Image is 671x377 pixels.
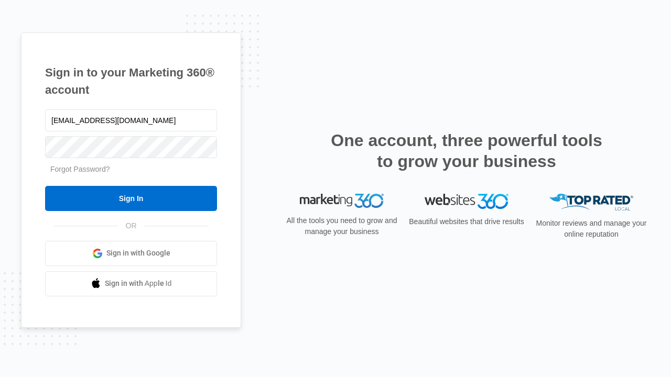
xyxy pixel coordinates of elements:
[118,220,144,231] span: OR
[408,216,525,227] p: Beautiful websites that drive results
[106,248,170,259] span: Sign in with Google
[45,241,217,266] a: Sign in with Google
[533,218,650,240] p: Monitor reviews and manage your online reputation
[45,64,217,98] h1: Sign in to your Marketing 360® account
[425,194,508,209] img: Websites 360
[105,278,172,289] span: Sign in with Apple Id
[45,109,217,131] input: Email
[45,271,217,296] a: Sign in with Apple Id
[45,186,217,211] input: Sign In
[549,194,633,211] img: Top Rated Local
[300,194,384,208] img: Marketing 360
[50,165,110,173] a: Forgot Password?
[283,215,401,237] p: All the tools you need to grow and manage your business
[328,130,605,172] h2: One account, three powerful tools to grow your business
